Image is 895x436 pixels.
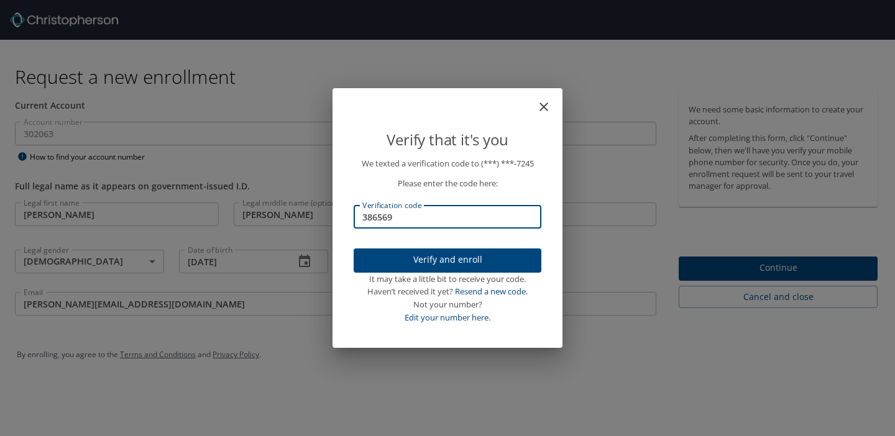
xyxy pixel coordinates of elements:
[405,312,490,323] a: Edit your number here.
[543,93,558,108] button: close
[354,298,541,311] div: Not your number?
[354,248,541,273] button: Verify and enroll
[364,252,531,268] span: Verify and enroll
[354,285,541,298] div: Haven’t received it yet?
[354,273,541,286] div: It may take a little bit to receive your code.
[455,286,528,297] a: Resend a new code.
[354,177,541,190] p: Please enter the code here:
[354,128,541,152] p: Verify that it's you
[354,157,541,170] p: We texted a verification code to (***) ***- 7245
